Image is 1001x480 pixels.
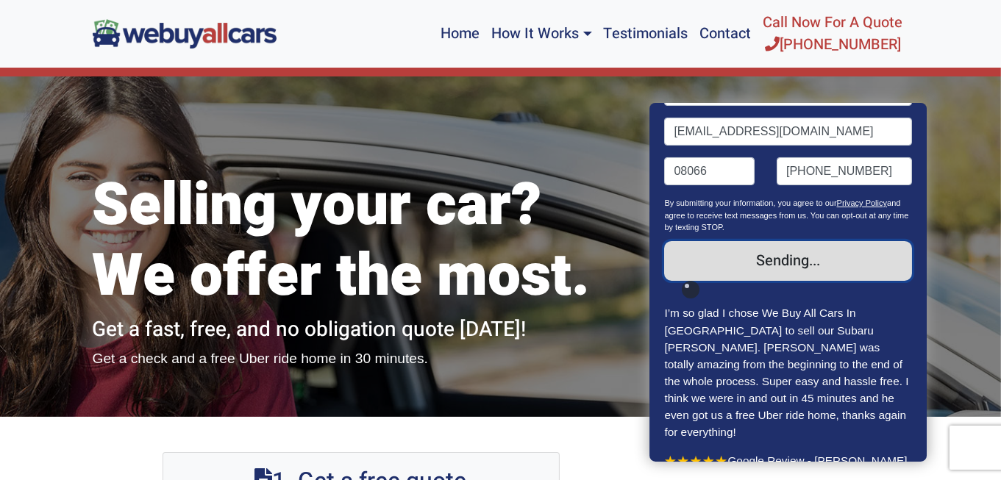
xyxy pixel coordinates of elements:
[665,197,912,241] p: By submitting your information, you agree to our and agree to receive text messages from us. You ...
[665,304,912,440] p: I’m so glad I chose We Buy All Cars In [GEOGRAPHIC_DATA] to sell our Subaru [PERSON_NAME]. [PERSO...
[665,118,912,146] input: Email
[598,6,694,62] a: Testimonials
[694,6,758,62] a: Contact
[93,318,630,343] h2: Get a fast, free, and no obligation quote [DATE]!
[837,198,887,207] a: Privacy Policy
[758,6,909,62] a: Call Now For A Quote[PHONE_NUMBER]
[665,241,912,281] input: Sending...
[435,6,485,62] a: Home
[665,157,755,185] input: Zip code
[665,452,912,469] p: Google Review - [PERSON_NAME]
[93,171,630,312] h1: Selling your car? We offer the most.
[485,6,597,62] a: How It Works
[93,19,277,48] img: We Buy All Cars in NJ logo
[93,348,630,370] p: Get a check and a free Uber ride home in 30 minutes.
[777,157,912,185] input: Phone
